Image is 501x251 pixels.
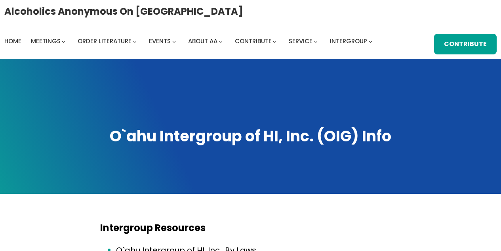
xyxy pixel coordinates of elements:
[369,39,372,43] button: Intergroup submenu
[434,34,497,54] a: Contribute
[235,36,272,47] a: Contribute
[289,37,312,45] span: Service
[172,39,176,43] button: Events submenu
[133,39,137,43] button: Order Literature submenu
[31,36,61,47] a: Meetings
[78,37,131,45] span: Order Literature
[219,39,223,43] button: About AA submenu
[4,36,21,47] a: Home
[31,37,61,45] span: Meetings
[330,37,367,45] span: Intergroup
[330,36,367,47] a: Intergroup
[149,37,171,45] span: Events
[100,222,401,234] h4: Intergroup Resources
[62,39,65,43] button: Meetings submenu
[273,39,276,43] button: Contribute submenu
[8,126,493,147] h1: O`ahu Intergroup of HI, Inc. (OIG) Info
[289,36,312,47] a: Service
[314,39,318,43] button: Service submenu
[188,37,217,45] span: About AA
[235,37,272,45] span: Contribute
[149,36,171,47] a: Events
[4,36,375,47] nav: Intergroup
[4,37,21,45] span: Home
[188,36,217,47] a: About AA
[4,3,243,20] a: Alcoholics Anonymous on [GEOGRAPHIC_DATA]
